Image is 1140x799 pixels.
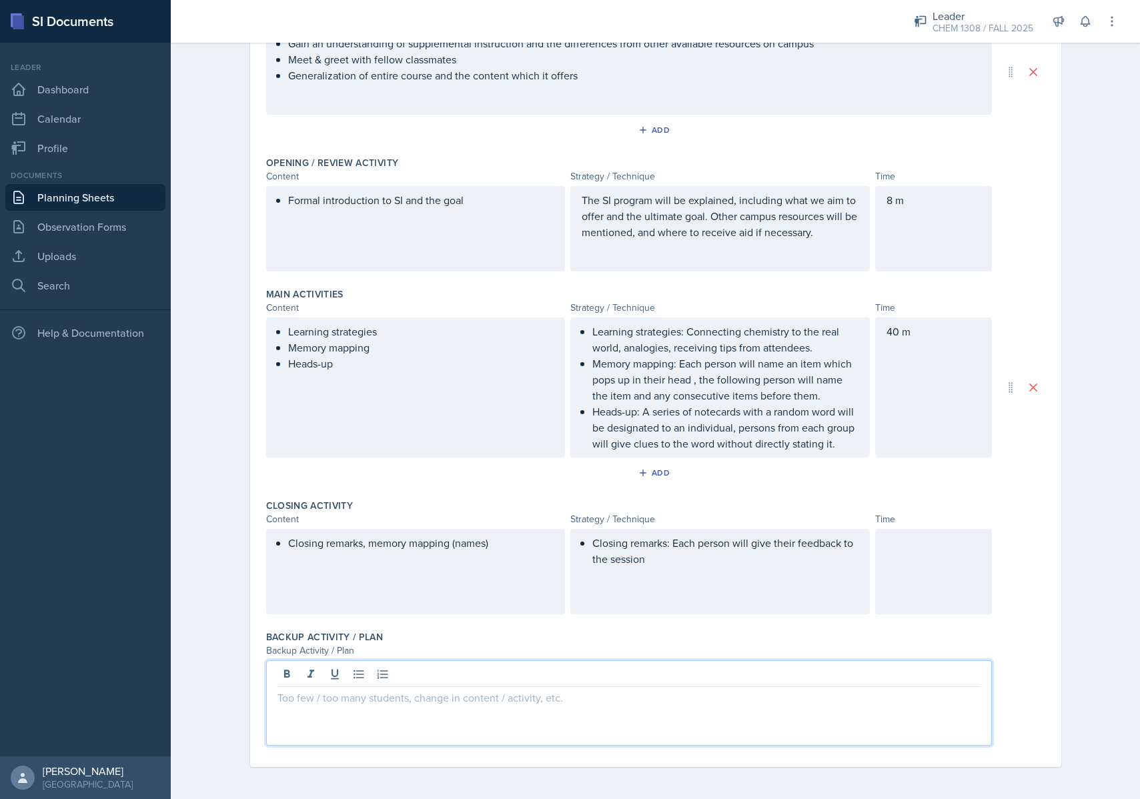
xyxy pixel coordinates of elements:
label: Backup Activity / Plan [266,630,384,644]
div: Time [875,301,992,315]
div: Strategy / Technique [570,169,870,183]
a: Planning Sheets [5,184,165,211]
div: [PERSON_NAME] [43,764,133,778]
div: Content [266,512,566,526]
a: Profile [5,135,165,161]
p: The SI program will be explained, including what we aim to offer and the ultimate goal. Other cam... [582,192,859,240]
div: CHEM 1308 / FALL 2025 [933,21,1033,35]
p: Generalization of entire course and the content which it offers [288,67,981,83]
a: Search [5,272,165,299]
p: 40 m [887,323,981,339]
div: Content [266,169,566,183]
p: Formal introduction to SI and the goal [288,192,554,208]
p: Learning strategies: Connecting chemistry to the real world, analogies, receiving tips from atten... [592,323,859,355]
p: Heads-up: A series of notecards with a random word will be designated to an individual, persons f... [592,404,859,452]
div: Leader [5,61,165,73]
div: Help & Documentation [5,319,165,346]
p: Heads-up [288,355,554,371]
p: 8 m [887,192,981,208]
div: Time [875,512,992,526]
div: Backup Activity / Plan [266,644,992,658]
p: Closing remarks: Each person will give their feedback to the session [592,535,859,567]
p: Closing remarks, memory mapping (names) [288,535,554,551]
label: Closing Activity [266,499,354,512]
button: Add [634,463,677,483]
a: Uploads [5,243,165,269]
div: Leader [933,8,1033,24]
div: Add [641,468,670,478]
a: Calendar [5,105,165,132]
a: Dashboard [5,76,165,103]
a: Observation Forms [5,213,165,240]
p: Memory mapping [288,339,554,355]
div: [GEOGRAPHIC_DATA] [43,778,133,791]
button: Add [634,120,677,140]
div: Content [266,301,566,315]
div: Time [875,169,992,183]
label: Opening / Review Activity [266,156,399,169]
label: Main Activities [266,287,344,301]
p: Memory mapping: Each person will name an item which pops up in their head , the following person ... [592,355,859,404]
p: Meet & greet with fellow classmates [288,51,981,67]
div: Add [641,125,670,135]
p: Learning strategies [288,323,554,339]
div: Strategy / Technique [570,512,870,526]
div: Documents [5,169,165,181]
p: Gain an understanding of supplemental instruction and the differences from other available resour... [288,35,981,51]
div: Strategy / Technique [570,301,870,315]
